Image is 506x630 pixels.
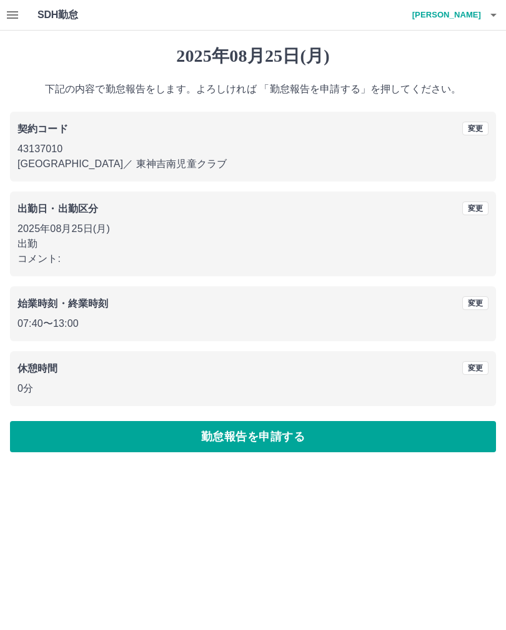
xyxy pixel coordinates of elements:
[17,203,98,214] b: 出勤日・出勤区分
[17,381,489,396] p: 0分
[17,157,489,172] p: [GEOGRAPHIC_DATA] ／ 東神吉南児童クラブ
[17,236,489,251] p: 出勤
[10,46,496,67] h1: 2025年08月25日(月)
[17,363,58,374] b: 休憩時間
[10,421,496,452] button: 勤怠報告を申請する
[10,82,496,97] p: 下記の内容で勤怠報告をします。よろしければ 「勤怠報告を申請する」を押してください。
[17,124,68,134] b: 契約コード
[17,316,489,331] p: 07:40 〜 13:00
[17,251,489,266] p: コメント:
[462,122,489,135] button: 変更
[462,361,489,375] button: 変更
[462,296,489,310] button: 変更
[17,221,489,236] p: 2025年08月25日(月)
[462,201,489,215] button: 変更
[17,298,108,309] b: 始業時刻・終業時刻
[17,142,489,157] p: 43137010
